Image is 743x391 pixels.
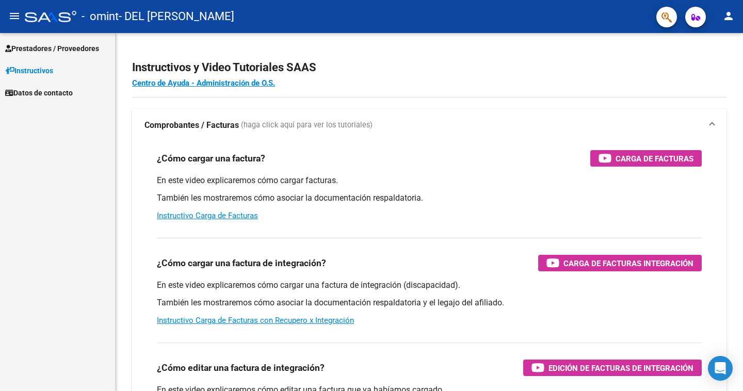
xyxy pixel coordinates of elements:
button: Carga de Facturas [590,150,702,167]
span: Prestadores / Proveedores [5,43,99,54]
h3: ¿Cómo editar una factura de integración? [157,361,325,375]
button: Edición de Facturas de integración [523,360,702,376]
strong: Comprobantes / Facturas [144,120,239,131]
p: También les mostraremos cómo asociar la documentación respaldatoria. [157,192,702,204]
h3: ¿Cómo cargar una factura de integración? [157,256,326,270]
mat-icon: person [722,10,735,22]
div: Open Intercom Messenger [708,356,733,381]
a: Centro de Ayuda - Administración de O.S. [132,78,275,88]
p: En este video explicaremos cómo cargar una factura de integración (discapacidad). [157,280,702,291]
span: Carga de Facturas [616,152,693,165]
a: Instructivo Carga de Facturas con Recupero x Integración [157,316,354,325]
mat-expansion-panel-header: Comprobantes / Facturas (haga click aquí para ver los tutoriales) [132,109,726,142]
span: Datos de contacto [5,87,73,99]
p: En este video explicaremos cómo cargar facturas. [157,175,702,186]
span: Carga de Facturas Integración [563,257,693,270]
p: También les mostraremos cómo asociar la documentación respaldatoria y el legajo del afiliado. [157,297,702,308]
a: Instructivo Carga de Facturas [157,211,258,220]
h3: ¿Cómo cargar una factura? [157,151,265,166]
span: (haga click aquí para ver los tutoriales) [241,120,373,131]
button: Carga de Facturas Integración [538,255,702,271]
span: - DEL [PERSON_NAME] [119,5,234,28]
h2: Instructivos y Video Tutoriales SAAS [132,58,726,77]
span: Edición de Facturas de integración [548,362,693,374]
mat-icon: menu [8,10,21,22]
span: - omint [82,5,119,28]
span: Instructivos [5,65,53,76]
